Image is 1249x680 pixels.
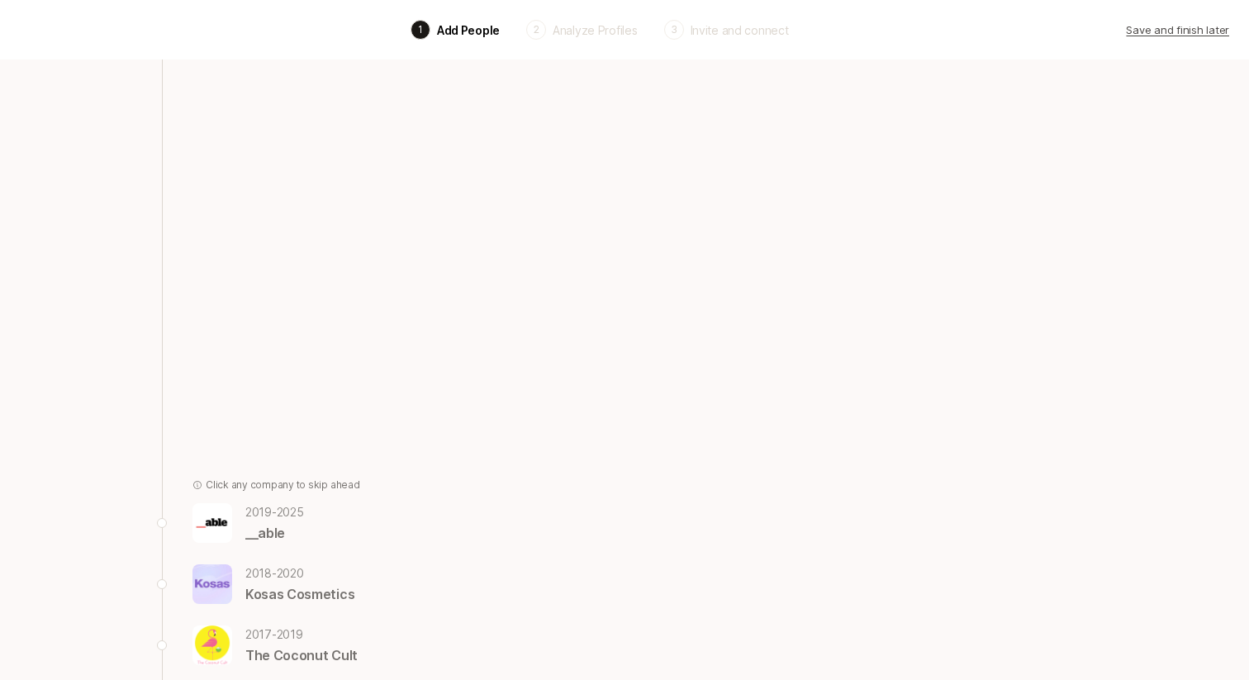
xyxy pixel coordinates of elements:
[671,22,677,37] p: 3
[245,625,358,644] p: 2017 - 2019
[437,21,500,39] p: Add People
[553,21,638,39] p: Analyze Profiles
[192,625,232,665] img: 40270c8b_7842_40dc_b3b5_60ab8190f9cb.jpg
[245,502,304,522] p: 2019 - 2025
[534,22,539,37] p: 2
[245,644,358,666] p: The Coconut Cult
[192,503,232,543] img: be243bb5_613f_46b4_8091_8df7e5d876c4.jpg
[192,564,232,604] img: 8156d140_246d_4bfd_9a06_5685be38c1a3.jpg
[245,563,354,583] p: 2018 - 2020
[245,583,354,605] p: Kosas Cosmetics
[1126,21,1229,38] p: Save and finish later
[418,22,423,37] p: 1
[245,522,304,544] p: __able
[691,21,789,39] p: Invite and connect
